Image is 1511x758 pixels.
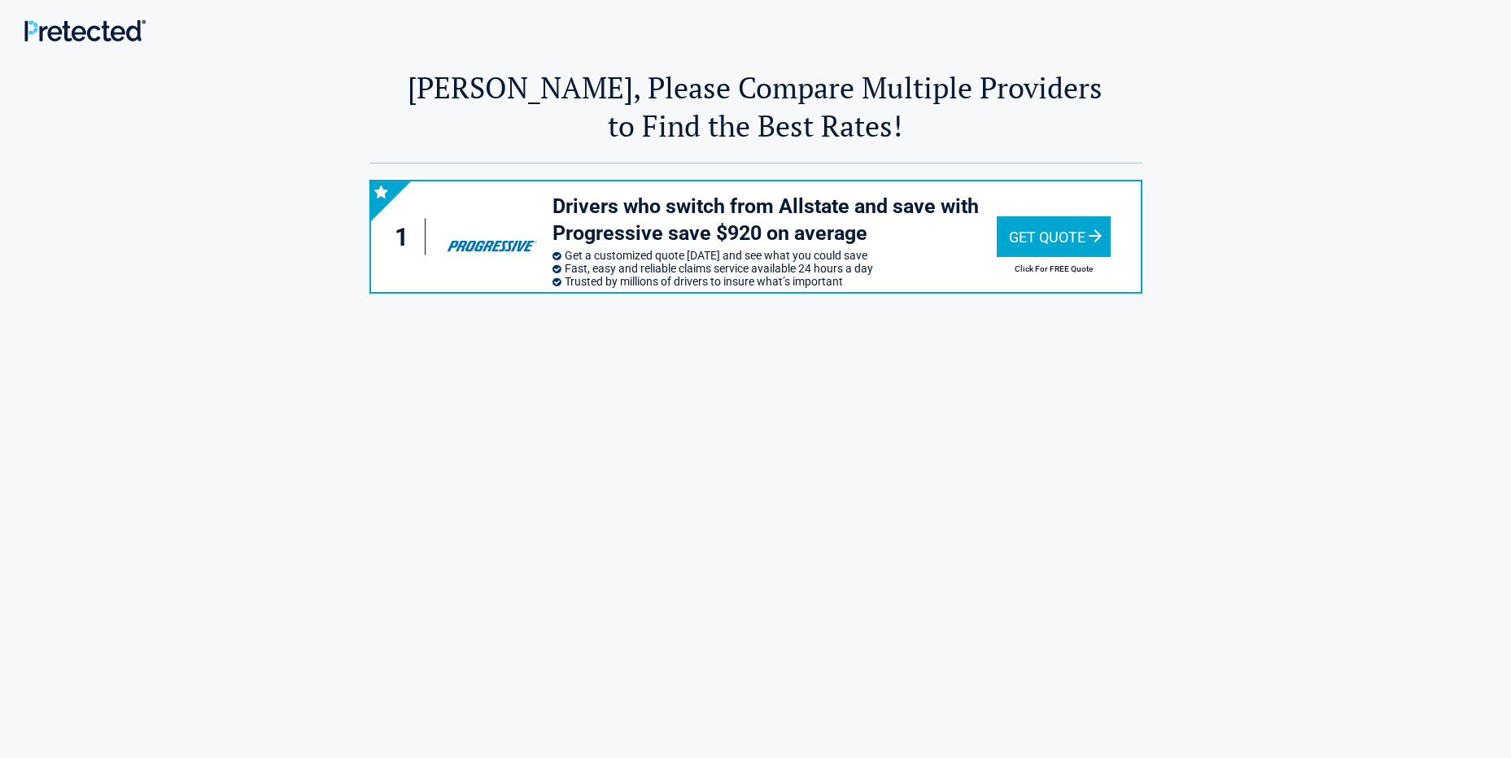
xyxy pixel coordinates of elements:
[439,211,544,262] img: progressive's logo
[552,249,997,262] li: Get a customized quote [DATE] and see what you could save
[552,275,997,288] li: Trusted by millions of drivers to insure what’s important
[387,219,426,255] div: 1
[552,194,997,246] h3: Drivers who switch from Allstate and save with Progressive save $920 on average
[997,216,1111,257] div: Get Quote
[24,20,146,41] img: Main Logo
[369,68,1142,145] h2: [PERSON_NAME], Please Compare Multiple Providers to Find the Best Rates!
[552,262,997,275] li: Fast, easy and reliable claims service available 24 hours a day
[997,264,1111,273] h2: Click For FREE Quote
